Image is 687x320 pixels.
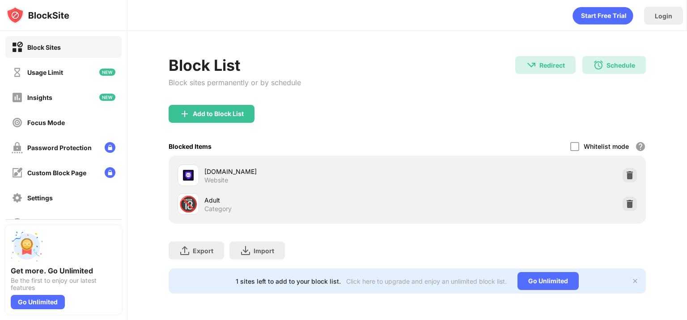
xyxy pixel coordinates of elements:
div: 🔞 [179,195,198,213]
div: Block sites permanently or by schedule [169,78,301,87]
img: insights-off.svg [12,92,23,103]
div: [DOMAIN_NAME] [204,167,407,176]
img: about-off.svg [12,217,23,229]
div: Get more. Go Unlimited [11,266,116,275]
img: time-usage-off.svg [12,67,23,78]
div: Login [655,12,672,20]
div: Go Unlimited [11,295,65,309]
div: Blocked Items [169,143,212,150]
div: Usage Limit [27,69,63,76]
img: x-button.svg [632,277,639,285]
div: Be the first to enjoy our latest features [11,277,116,291]
div: Import [254,247,274,255]
div: Block Sites [27,43,61,51]
img: customize-block-page-off.svg [12,167,23,178]
div: Insights [27,94,52,101]
div: Block List [169,56,301,74]
div: Website [204,176,228,184]
div: Click here to upgrade and enjoy an unlimited block list. [346,277,507,285]
img: new-icon.svg [99,69,115,76]
img: new-icon.svg [99,94,115,101]
img: push-unlimited.svg [11,230,43,263]
img: lock-menu.svg [105,167,115,178]
div: animation [572,7,633,25]
img: block-on.svg [12,42,23,53]
img: lock-menu.svg [105,142,115,153]
div: Schedule [606,61,635,69]
div: Adult [204,195,407,205]
img: settings-off.svg [12,192,23,203]
img: favicons [183,170,194,181]
div: Add to Block List [193,110,244,117]
div: Redirect [539,61,565,69]
div: 1 sites left to add to your block list. [236,277,341,285]
div: Settings [27,194,53,202]
img: logo-blocksite.svg [6,6,69,24]
div: Go Unlimited [517,272,579,290]
div: Focus Mode [27,119,65,126]
div: Custom Block Page [27,169,86,177]
div: Whitelist mode [584,143,629,150]
div: Category [204,205,232,213]
div: Export [193,247,213,255]
img: focus-off.svg [12,117,23,128]
img: password-protection-off.svg [12,142,23,153]
div: Password Protection [27,144,92,151]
